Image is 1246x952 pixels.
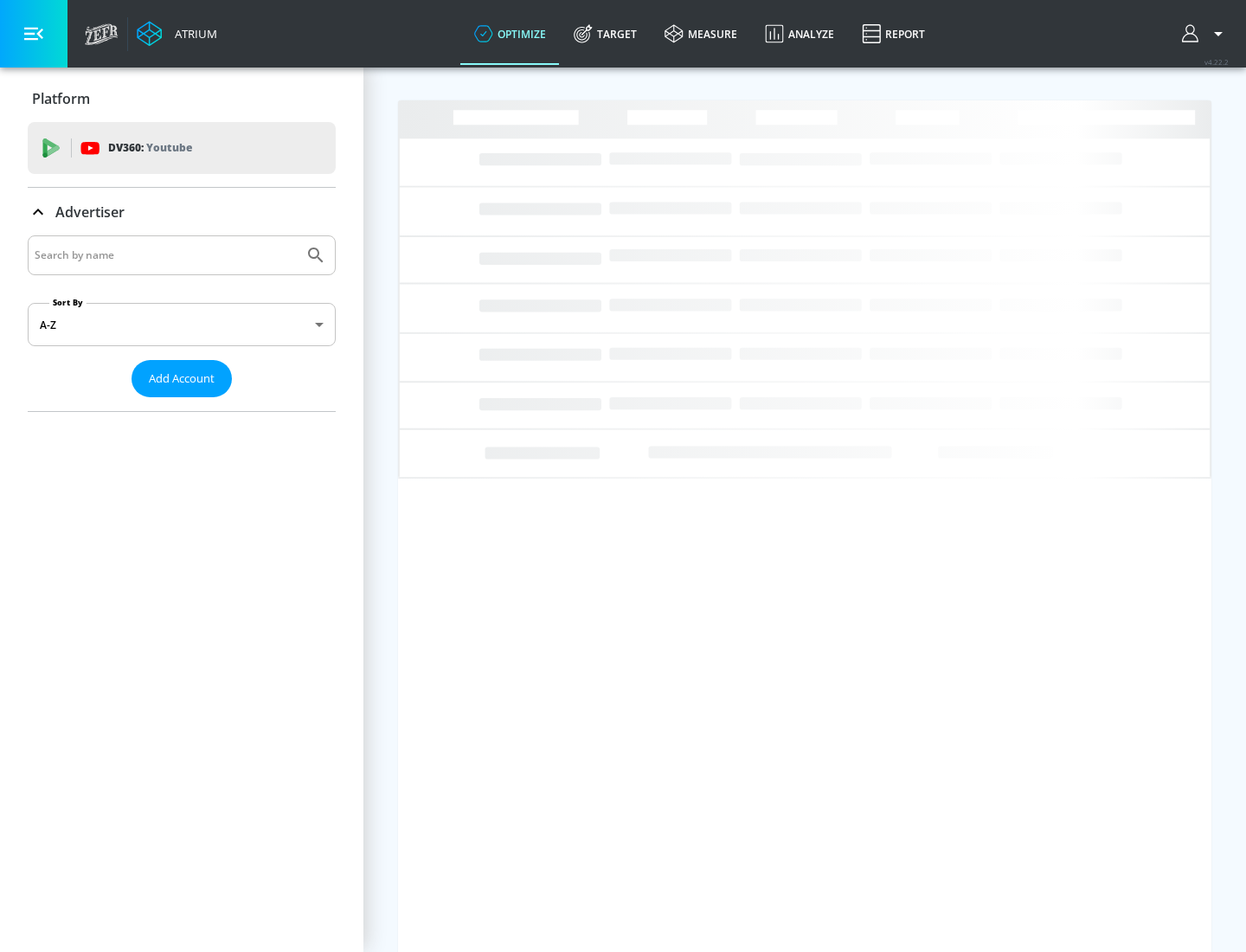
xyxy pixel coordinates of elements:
a: Atrium [137,21,217,47]
a: optimize [460,3,560,65]
button: Add Account [132,360,232,397]
div: A-Z [28,303,336,346]
div: Platform [28,74,336,123]
a: Target [560,3,651,65]
a: Analyze [751,3,848,65]
p: Advertiser [55,203,125,222]
a: measure [651,3,751,65]
a: Report [848,3,939,65]
span: v 4.22.2 [1204,57,1229,67]
div: Advertiser [28,235,336,411]
div: DV360: Youtube [28,122,336,174]
span: Add Account [149,369,215,389]
label: Sort By [49,297,87,308]
div: Atrium [168,26,217,42]
nav: list of Advertiser [28,397,336,411]
p: Platform [32,89,90,108]
p: DV360: [108,138,192,158]
p: Youtube [146,138,192,157]
input: Search by name [35,244,297,267]
div: Advertiser [28,188,336,236]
